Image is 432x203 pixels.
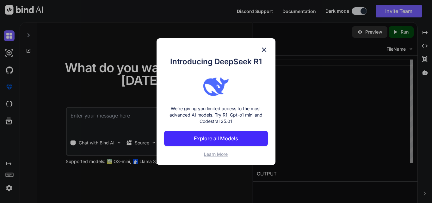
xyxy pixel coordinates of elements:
[194,135,238,142] p: Explore all Models
[164,105,268,124] p: We're giving you limited access to the most advanced AI models. Try R1, Gpt-o1 mini and Codestral...
[204,151,228,157] span: Learn More
[203,74,229,99] img: bind logo
[164,56,268,67] h1: Introducing DeepSeek R1
[164,131,268,146] button: Explore all Models
[260,46,268,54] img: close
